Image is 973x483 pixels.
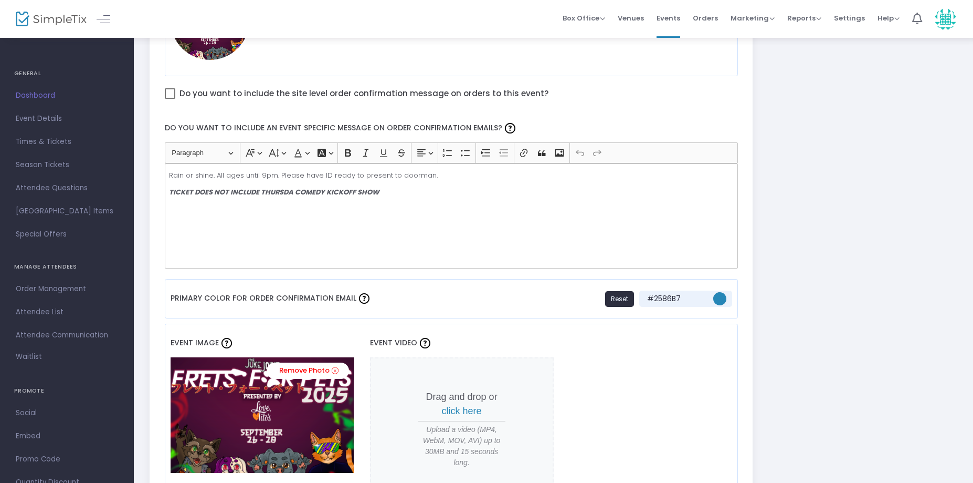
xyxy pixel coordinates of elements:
div: Rich Text Editor, main [165,163,738,269]
p: Rain or shine. All ages until 9pm. Please have ID ready to present to doorman. [169,170,733,181]
button: Paragraph [167,145,238,161]
h4: GENERAL [14,63,120,84]
span: Venues [618,5,644,32]
span: click here [442,406,482,416]
h4: PROMOTE [14,381,120,402]
span: Social [16,406,118,420]
span: [GEOGRAPHIC_DATA] Items [16,204,118,218]
img: question-mark [420,338,430,348]
span: Settings [834,5,865,32]
label: Primary Color For Order Confirmation Email [171,285,372,313]
kendo-colorpicker: #2586b7 [707,291,727,307]
span: Attendee List [16,305,118,319]
img: question-mark [221,338,232,348]
span: Waitlist [16,352,42,362]
span: Paragraph [172,147,226,159]
div: Editor toolbar [165,142,738,163]
label: Do you want to include an event specific message on order confirmation emails? [160,114,743,142]
span: Promo Code [16,453,118,466]
span: Season Tickets [16,158,118,172]
span: Marketing [731,13,775,23]
span: Event Image [171,337,219,348]
button: Reset [605,291,634,307]
span: Attendee Communication [16,328,118,342]
img: 638895889429041536profilepic.png [171,357,354,473]
p: Drag and drop or [418,390,505,418]
img: question-mark [359,293,369,304]
span: Embed [16,429,118,443]
span: Do you want to include the site level order confirmation message on orders to this event? [179,87,548,100]
h4: MANAGE ATTENDEES [14,256,120,278]
strong: TICKET DOES NOT INCLUDE THURSDA COMEDY KICKOFF SHOW [169,187,379,197]
span: Dashboard [16,89,118,102]
span: Attendee Questions [16,181,118,195]
a: Remove Photo [267,363,349,379]
span: Events [657,5,680,32]
span: Special Offers [16,228,118,241]
span: Reports [787,13,821,23]
span: Box Office [563,13,605,23]
span: Upload a video (MP4, WebM, MOV, AVI) up to 30MB and 15 seconds long. [418,424,505,468]
span: Order Management [16,282,118,296]
span: Orders [693,5,718,32]
span: Help [877,13,900,23]
img: question-mark [505,123,515,133]
span: Event Video [370,337,417,348]
span: Times & Tickets [16,135,118,149]
span: #2586B7 [644,293,707,304]
span: Event Details [16,112,118,126]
